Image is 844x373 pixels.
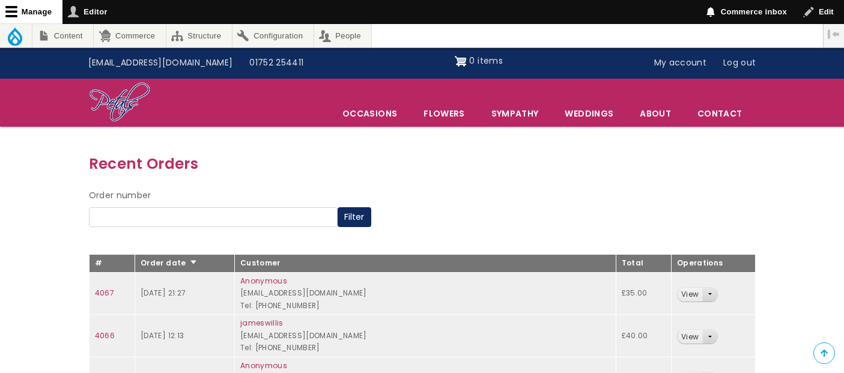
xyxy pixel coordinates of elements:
[94,24,165,47] a: Commerce
[240,276,287,286] a: Anonymous
[234,255,616,273] th: Customer
[479,101,551,126] a: Sympathy
[330,101,410,126] span: Occasions
[552,101,626,126] span: Weddings
[89,82,151,124] img: Home
[240,360,287,371] a: Anonymous
[234,315,616,357] td: [EMAIL_ADDRESS][DOMAIN_NAME] Tel: [PHONE_NUMBER]
[232,24,314,47] a: Configuration
[678,330,702,344] a: View
[234,272,616,315] td: [EMAIL_ADDRESS][DOMAIN_NAME] Tel: [PHONE_NUMBER]
[616,255,671,273] th: Total
[314,24,372,47] a: People
[685,101,754,126] a: Contact
[455,52,503,71] a: Shopping cart 0 items
[646,52,715,74] a: My account
[95,330,115,341] a: 4066
[89,255,135,273] th: #
[89,152,756,175] h3: Recent Orders
[89,189,151,203] label: Order number
[824,24,844,44] button: Vertical orientation
[80,52,241,74] a: [EMAIL_ADDRESS][DOMAIN_NAME]
[32,24,93,47] a: Content
[616,272,671,315] td: £35.00
[141,288,186,298] time: [DATE] 21:27
[241,52,312,74] a: 01752 254411
[240,318,284,328] a: jameswillis
[455,52,467,71] img: Shopping cart
[671,255,755,273] th: Operations
[141,330,184,341] time: [DATE] 12:13
[166,24,232,47] a: Structure
[678,288,702,302] a: View
[715,52,764,74] a: Log out
[469,55,502,67] span: 0 items
[627,101,684,126] a: About
[616,315,671,357] td: £40.00
[95,288,114,298] a: 4067
[411,101,477,126] a: Flowers
[338,207,371,228] button: Filter
[141,258,198,268] a: Order date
